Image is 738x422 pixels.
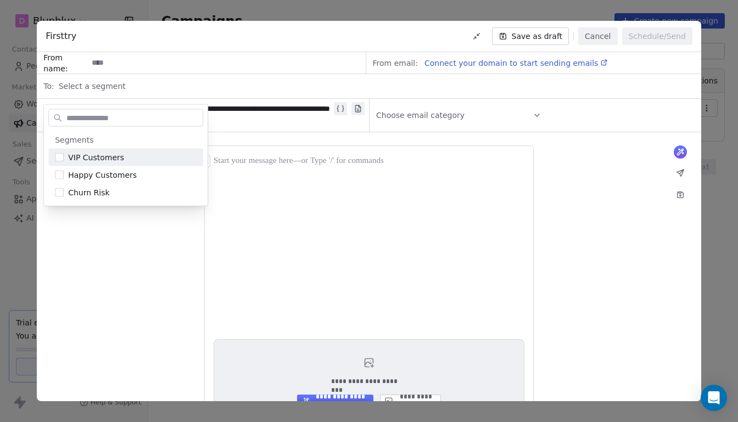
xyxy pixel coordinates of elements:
[578,27,617,45] button: Cancel
[59,81,126,92] span: Select a segment
[373,58,418,69] span: From email:
[48,131,203,201] div: Suggestions
[424,59,598,67] span: Connect your domain to start sending emails
[55,134,93,145] span: Segments
[43,52,87,74] span: From name:
[622,27,692,45] button: Schedule/Send
[68,170,137,181] span: Happy Customers
[376,110,465,121] span: Choose email category
[43,103,75,131] span: Subject:
[68,152,124,163] span: VIP Customers
[43,81,54,92] span: To:
[46,30,76,43] span: Firsttry
[492,27,569,45] button: Save as draft
[68,187,109,198] span: Churn Risk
